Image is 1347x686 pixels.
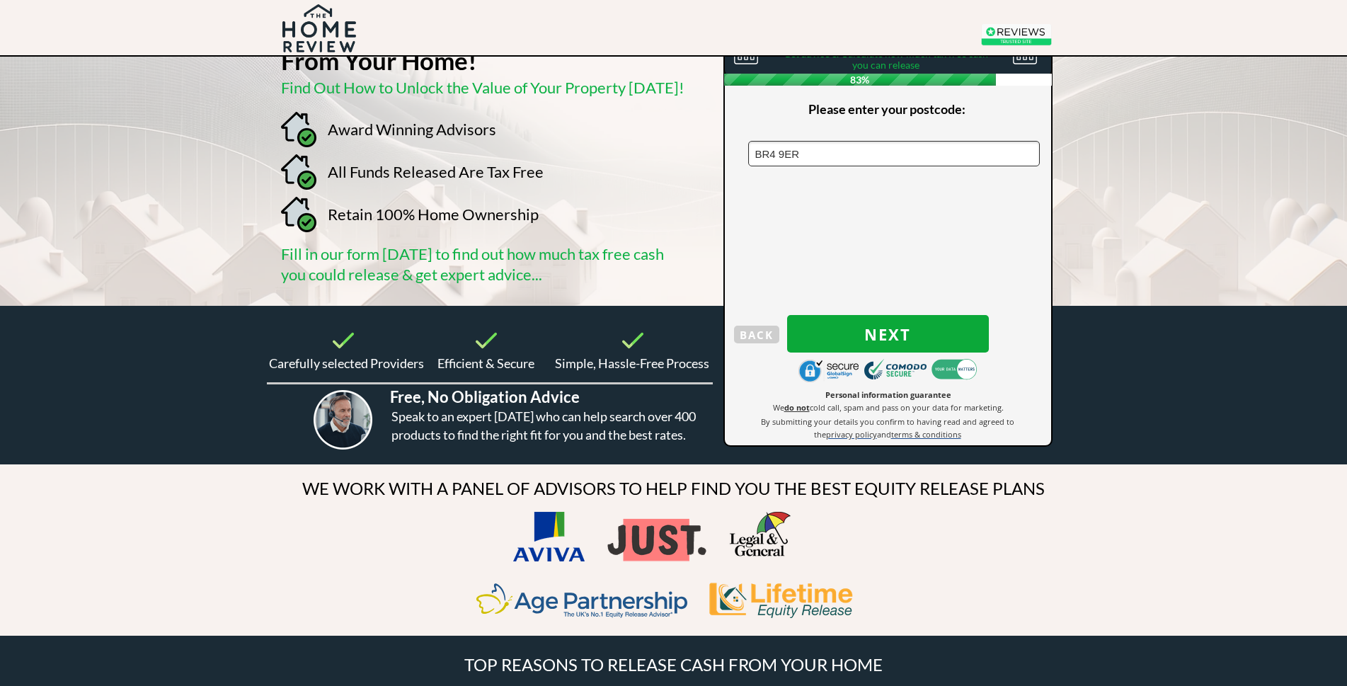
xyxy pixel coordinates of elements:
[826,429,877,440] span: privacy policy
[748,141,1040,166] input: Postcode
[302,478,1045,498] span: WE WORK WITH A PANEL OF ADVISORS TO HELP FIND YOU THE BEST EQUITY RELEASE PLANS
[328,120,496,139] span: Award Winning Advisors
[724,74,996,86] span: 83%
[891,428,961,440] a: terms & conditions
[773,402,1004,413] span: We cold call, spam and pass on your data for marketing.
[784,47,988,71] span: Get advice & Calculate how much tax free cash you can release
[787,325,989,343] span: Next
[808,101,965,117] span: Please enter your postcode:
[464,654,883,675] span: TOP REASONS TO RELEASE CASH FROM YOUR HOME
[281,78,684,97] span: Find Out How to Unlock the Value of Your Property [DATE]!
[734,326,779,344] span: BACK
[328,205,539,224] span: Retain 100% Home Ownership
[891,429,961,440] span: terms & conditions
[269,355,424,371] span: Carefully selected Providers
[328,162,544,181] span: All Funds Released Are Tax Free
[787,315,989,353] button: Next
[825,389,951,400] span: Personal information guarantee
[734,326,779,343] button: BACK
[877,429,891,440] span: and
[555,355,709,371] span: Simple, Hassle-Free Process
[761,416,1014,440] span: By submitting your details you confirm to having read and agreed to the
[784,402,810,413] strong: do not
[391,408,696,442] span: Speak to an expert [DATE] who can help search over 400 products to find the right fit for you and...
[390,387,580,406] span: Free, No Obligation Advice
[281,244,664,284] span: Fill in our form [DATE] to find out how much tax free cash you could release & get expert advice...
[826,428,877,440] a: privacy policy
[437,355,534,371] span: Efficient & Secure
